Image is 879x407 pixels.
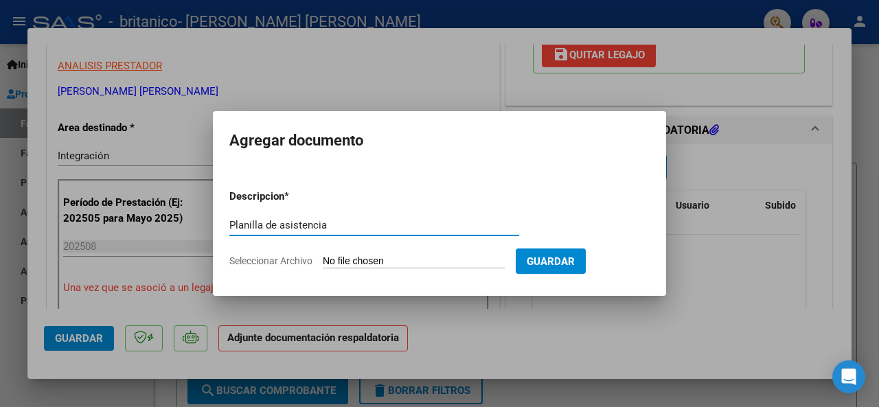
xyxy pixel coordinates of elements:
span: Guardar [527,255,575,268]
p: Descripcion [229,189,356,205]
h2: Agregar documento [229,128,650,154]
button: Guardar [516,248,586,274]
span: Seleccionar Archivo [229,255,312,266]
div: Open Intercom Messenger [832,360,865,393]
